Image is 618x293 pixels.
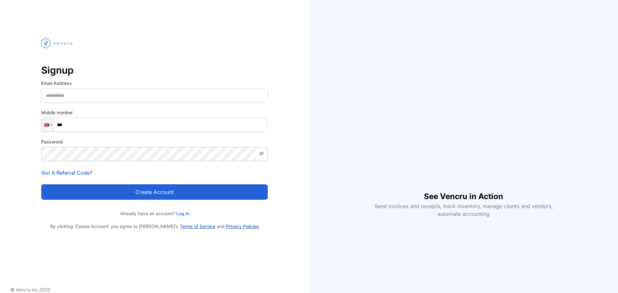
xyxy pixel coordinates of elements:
[175,211,189,216] a: Log in
[180,224,215,229] a: Terms of Service
[41,109,268,116] label: Mobile number
[41,210,268,217] p: Already have an account?
[371,202,556,218] p: Send invoices and receipts, track inventory, manage clients and vendors, automate accounting
[41,223,268,230] p: By clicking ‘Create Account’ you agree to [PERSON_NAME]’s and
[41,26,73,60] img: vencru logo
[41,184,268,200] button: Create account
[41,80,268,87] label: Email Address
[41,169,268,177] p: Got A Referral Code?
[370,76,557,180] iframe: YouTube video player
[41,138,268,145] label: Password
[41,62,268,78] p: Signup
[42,118,54,132] div: Thailand: + 66
[226,224,259,229] a: Privacy Policies
[424,180,503,202] h1: See Vencru in Action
